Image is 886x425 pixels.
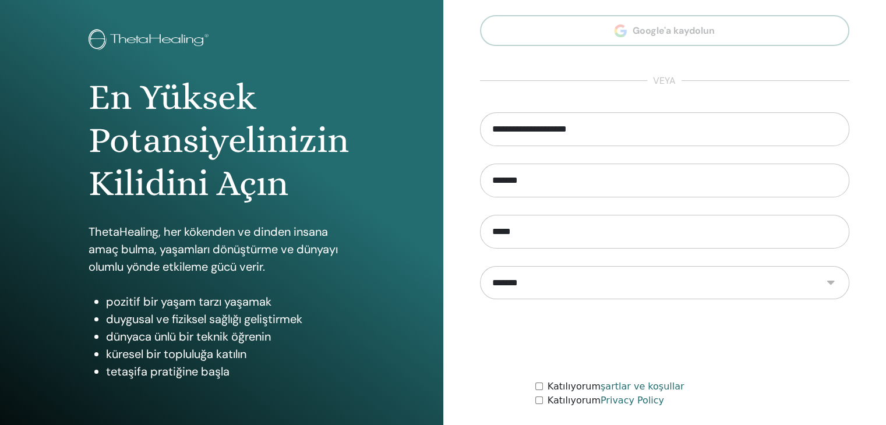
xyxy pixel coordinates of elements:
[89,76,355,206] h1: En Yüksek Potansiyelinizin Kilidini Açın
[576,317,753,362] iframe: reCAPTCHA
[89,223,355,275] p: ThetaHealing, her kökenden ve dinden insana amaç bulma, yaşamları dönüştürme ve dünyayı olumlu yö...
[106,363,355,380] li: tetaşifa pratiğine başla
[601,381,684,392] a: şartlar ve koşullar
[647,74,682,88] span: veya
[106,293,355,310] li: pozitif bir yaşam tarzı yaşamak
[601,395,664,406] a: Privacy Policy
[106,310,355,328] li: duygusal ve fiziksel sağlığı geliştirmek
[548,380,684,394] label: Katılıyorum
[548,394,664,408] label: Katılıyorum
[106,345,355,363] li: küresel bir topluluğa katılın
[106,328,355,345] li: dünyaca ünlü bir teknik öğrenin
